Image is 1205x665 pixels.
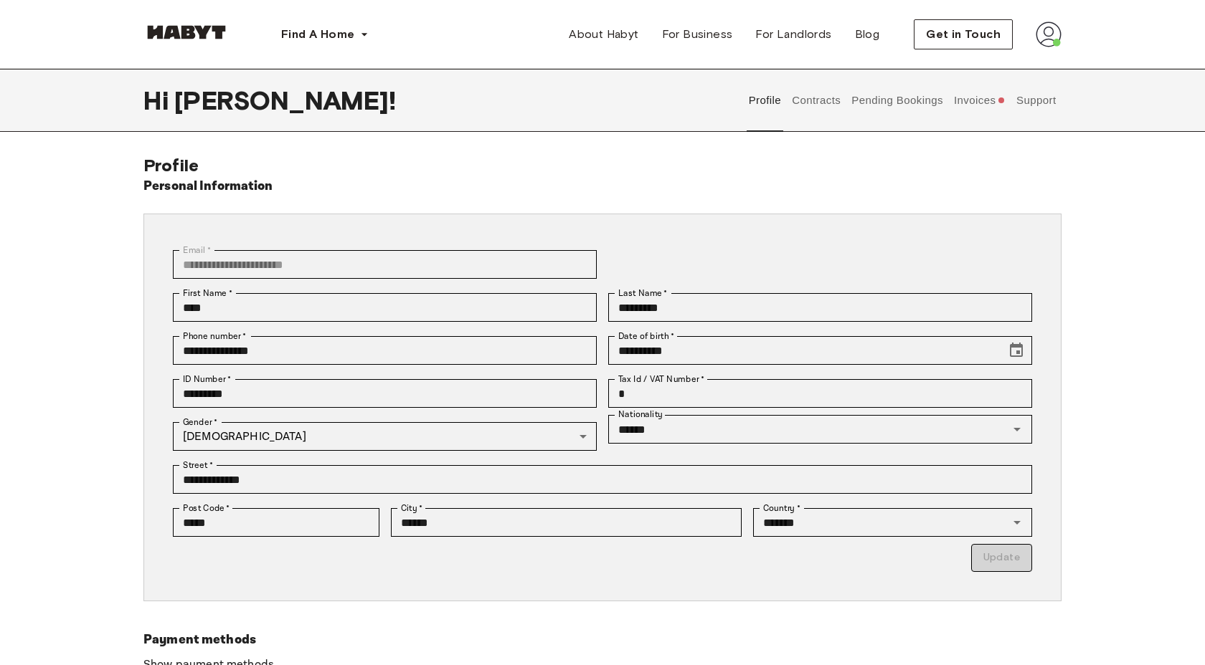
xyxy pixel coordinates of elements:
[173,422,597,451] div: [DEMOGRAPHIC_DATA]
[557,20,650,49] a: About Habyt
[183,244,211,257] label: Email
[744,20,843,49] a: For Landlords
[662,26,733,43] span: For Business
[1007,419,1027,439] button: Open
[143,630,1062,650] h6: Payment methods
[183,373,231,386] label: ID Number
[1036,21,1062,47] img: avatar
[143,85,174,115] span: Hi
[1014,69,1058,132] button: Support
[747,69,783,132] button: Profile
[790,69,843,132] button: Contracts
[270,20,380,49] button: Find A Home
[281,26,354,43] span: Find A Home
[926,26,1001,43] span: Get in Touch
[855,26,880,43] span: Blog
[183,459,213,472] label: Street
[183,416,217,429] label: Gender
[763,502,800,515] label: Country
[843,20,892,49] a: Blog
[569,26,638,43] span: About Habyt
[174,85,396,115] span: [PERSON_NAME] !
[183,287,232,300] label: First Name
[143,25,230,39] img: Habyt
[143,176,273,196] h6: Personal Information
[183,502,230,515] label: Post Code
[1007,512,1027,532] button: Open
[743,69,1062,132] div: user profile tabs
[143,155,199,176] span: Profile
[755,26,831,43] span: For Landlords
[850,69,945,132] button: Pending Bookings
[1002,336,1031,365] button: Choose date, selected date is Dec 20, 1983
[618,373,704,386] label: Tax Id / VAT Number
[618,330,674,343] label: Date of birth
[952,69,1007,132] button: Invoices
[173,250,597,279] div: You can't change your email address at the moment. Please reach out to customer support in case y...
[401,502,423,515] label: City
[618,287,668,300] label: Last Name
[651,20,745,49] a: For Business
[183,330,247,343] label: Phone number
[914,19,1013,49] button: Get in Touch
[618,408,663,421] label: Nationality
